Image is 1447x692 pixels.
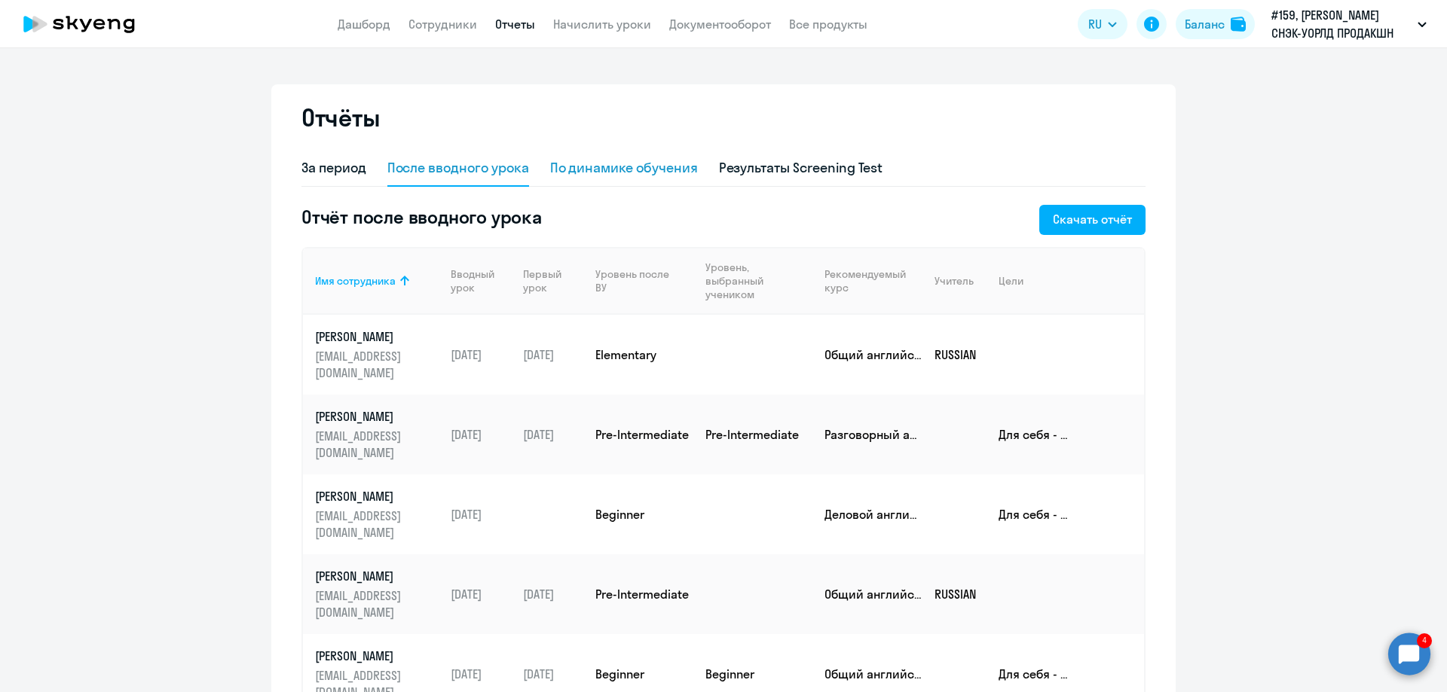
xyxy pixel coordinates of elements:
a: [PERSON_NAME][EMAIL_ADDRESS][DOMAIN_NAME] [315,408,439,461]
p: [DATE] [451,346,511,363]
div: Цели [999,274,1132,288]
button: Скачать отчёт [1039,205,1146,235]
div: Имя сотрудника [315,274,396,288]
div: Уровень после ВУ [595,267,680,294]
div: Первый урок [523,267,583,294]
a: Документооборот [669,17,771,32]
a: [PERSON_NAME][EMAIL_ADDRESS][DOMAIN_NAME] [315,488,439,541]
div: Рекомендуемый курс [824,267,922,294]
p: [DATE] [451,586,511,602]
div: По динамике обучения [550,158,698,178]
td: RUSSIAN [922,554,987,634]
div: Цели [999,274,1023,288]
td: Beginner [583,474,693,554]
div: После вводного урока [387,158,529,178]
span: RU [1088,15,1102,33]
p: Общий английский [824,666,922,682]
td: Pre-Intermediate [693,395,812,474]
p: [DATE] [523,346,583,363]
p: Деловой английский [824,506,922,523]
td: RUSSIAN [922,315,987,395]
div: Вводный урок [451,267,500,294]
div: Учитель [935,274,974,288]
p: Общий английский [824,346,922,363]
div: Уровень, выбранный учеником [705,261,812,301]
div: Баланс [1185,15,1225,33]
a: Сотрудники [408,17,477,32]
td: Pre-Intermediate [583,554,693,634]
p: [PERSON_NAME] [315,408,439,425]
a: Дашборд [338,17,390,32]
button: #159, [PERSON_NAME] СНЭК-УОРЛД ПРОДАКШН КИРИШИ, ООО [1264,6,1434,42]
p: [EMAIL_ADDRESS][DOMAIN_NAME] [315,587,439,620]
div: За период [301,158,366,178]
p: [PERSON_NAME] [315,328,439,345]
div: Учитель [935,274,987,288]
p: [EMAIL_ADDRESS][DOMAIN_NAME] [315,508,439,541]
p: [DATE] [451,666,511,682]
p: [DATE] [451,506,511,523]
h2: Отчёты [301,102,380,133]
p: #159, [PERSON_NAME] СНЭК-УОРЛД ПРОДАКШН КИРИШИ, ООО [1271,6,1412,42]
div: Уровень после ВУ [595,267,693,294]
div: Имя сотрудника [315,274,439,288]
a: Начислить уроки [553,17,651,32]
div: Рекомендуемый курс [824,267,910,294]
p: Разговорный английский [824,426,922,443]
p: [PERSON_NAME] [315,488,439,505]
p: Для себя - Фильмы и сериалы в оригинале, понимать тексты и смысл любимых песен; Учеба - Подготовк... [999,506,1069,523]
p: [DATE] [523,426,583,443]
div: Скачать отчёт [1053,210,1132,228]
p: Для себя - Фильмы и сериалы в оригинале, понимать тексты и смысл любимых песен; Для себя - самора... [999,426,1069,443]
a: [PERSON_NAME][EMAIL_ADDRESS][DOMAIN_NAME] [315,328,439,381]
p: [DATE] [523,586,583,602]
div: Вводный урок [451,267,511,294]
a: Все продукты [789,17,867,32]
h5: Отчёт после вводного урока [301,205,542,229]
a: [PERSON_NAME][EMAIL_ADDRESS][DOMAIN_NAME] [315,568,439,620]
p: [DATE] [451,426,511,443]
a: Отчеты [495,17,535,32]
td: Pre-Intermediate [583,395,693,474]
div: Результаты Screening Test [719,158,883,178]
button: RU [1078,9,1127,39]
p: [DATE] [523,666,583,682]
td: Elementary [583,315,693,395]
div: Уровень, выбранный учеником [705,261,803,301]
button: Балансbalance [1176,9,1255,39]
p: [EMAIL_ADDRESS][DOMAIN_NAME] [315,348,439,381]
p: [PERSON_NAME] [315,648,439,664]
p: Для себя - саморазвитие, чтобы быть образованным человеком; Для себя - просто общаться на английс... [999,666,1069,682]
p: [EMAIL_ADDRESS][DOMAIN_NAME] [315,428,439,461]
p: Общий английский [824,586,922,602]
div: Первый урок [523,267,572,294]
img: balance [1231,17,1246,32]
p: [PERSON_NAME] [315,568,439,584]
